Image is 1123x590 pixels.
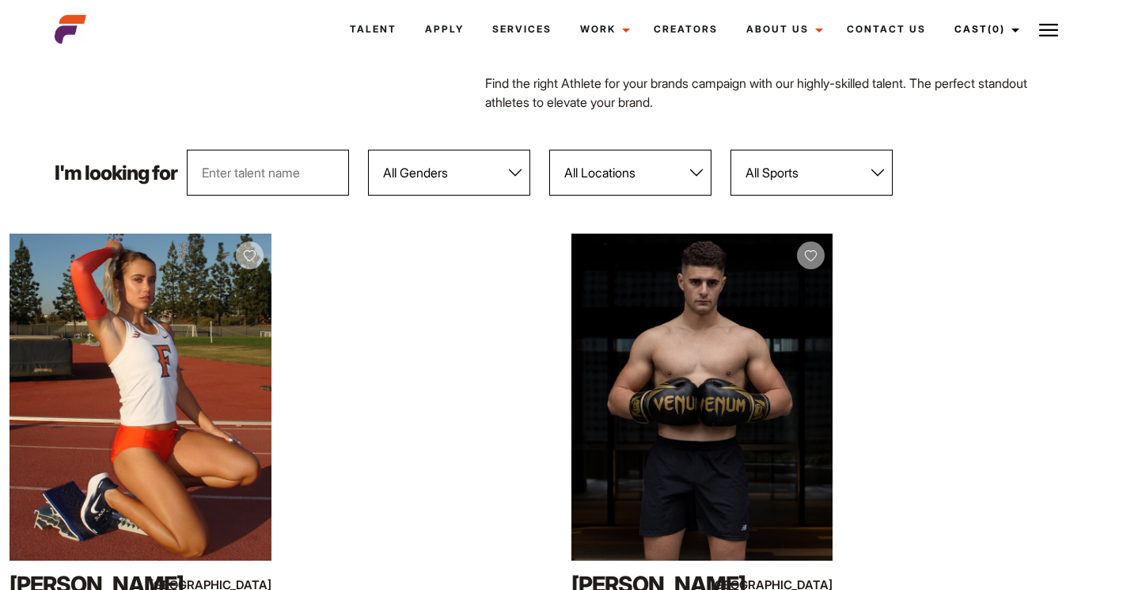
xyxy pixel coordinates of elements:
[833,8,940,51] a: Contact Us
[411,8,478,51] a: Apply
[732,8,833,51] a: About Us
[478,8,566,51] a: Services
[55,163,177,183] p: I'm looking for
[55,13,86,45] img: cropped-aefm-brand-fav-22-square.png
[187,150,349,196] input: Enter talent name
[566,8,639,51] a: Work
[940,8,1029,51] a: Cast(0)
[336,8,411,51] a: Talent
[485,74,1069,112] p: Find the right Athlete for your brands campaign with our highly-skilled talent. The perfect stand...
[639,8,732,51] a: Creators
[988,23,1005,35] span: (0)
[1039,21,1058,40] img: Burger icon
